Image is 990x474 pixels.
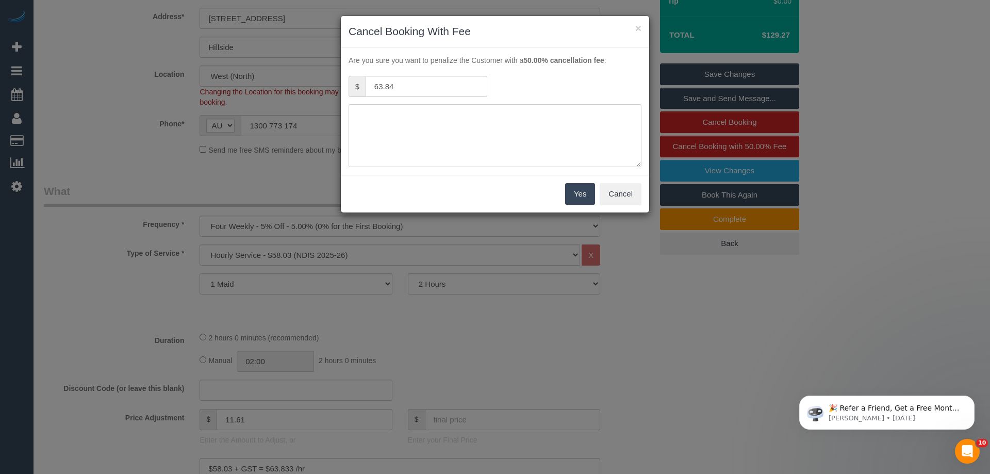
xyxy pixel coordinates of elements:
iframe: Intercom notifications message [784,374,990,446]
sui-modal: Cancel Booking With Fee [341,16,649,213]
h3: Cancel Booking With Fee [349,24,641,39]
span: 10 [976,439,988,447]
p: Are you sure you want to penalize the Customer with a : [349,55,641,66]
strong: 50.00% cancellation fee [523,56,604,64]
button: × [635,23,641,34]
button: Cancel [600,183,641,205]
span: $ [349,76,366,97]
button: Yes [565,183,595,205]
iframe: Intercom live chat [955,439,980,464]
